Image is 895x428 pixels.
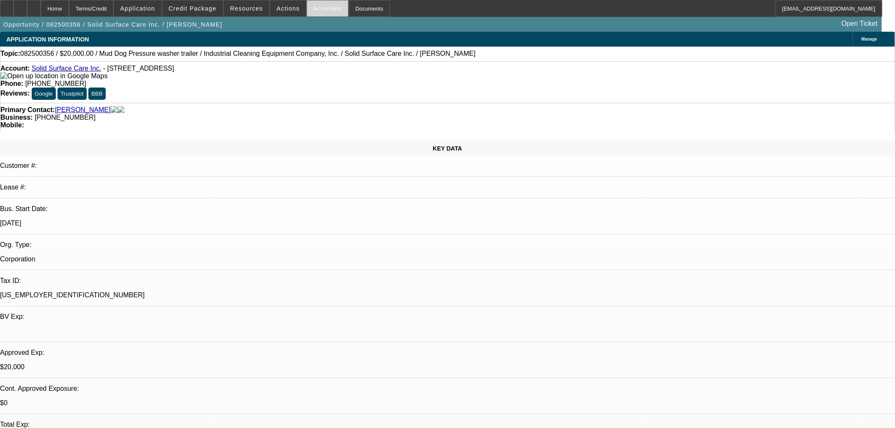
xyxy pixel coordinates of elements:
button: Resources [224,0,269,16]
span: Resources [230,5,263,12]
span: KEY DATA [433,145,462,152]
button: Actions [270,0,306,16]
button: Credit Package [162,0,223,16]
img: linkedin-icon.png [118,106,124,114]
a: [PERSON_NAME] [55,106,111,114]
img: Open up location in Google Maps [0,72,107,80]
button: Trustpilot [58,88,86,100]
span: APPLICATION INFORMATION [6,36,89,43]
span: - [STREET_ADDRESS] [103,65,174,72]
span: Opportunity / 082500356 / Solid Surface Care Inc. / [PERSON_NAME] [3,21,222,28]
strong: Mobile: [0,121,24,129]
span: [PHONE_NUMBER] [25,80,86,87]
button: Activities [307,0,349,16]
span: 082500356 / $20,000.00 / Mud Dog Pressure washer trailer / Industrial Cleaning Equipment Company,... [20,50,476,58]
span: Manage [862,37,877,41]
a: View Google Maps [0,72,107,80]
a: Solid Surface Care Inc. [32,65,102,72]
img: facebook-icon.png [111,106,118,114]
button: Application [114,0,161,16]
strong: Business: [0,114,33,121]
strong: Account: [0,65,30,72]
a: Open Ticket [838,16,881,31]
strong: Reviews: [0,90,30,97]
span: Application [120,5,155,12]
span: Actions [277,5,300,12]
button: BBB [88,88,106,100]
button: Google [32,88,56,100]
strong: Topic: [0,50,20,58]
strong: Phone: [0,80,23,87]
span: Activities [313,5,342,12]
span: Credit Package [169,5,217,12]
strong: Primary Contact: [0,106,55,114]
span: [PHONE_NUMBER] [35,114,96,121]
